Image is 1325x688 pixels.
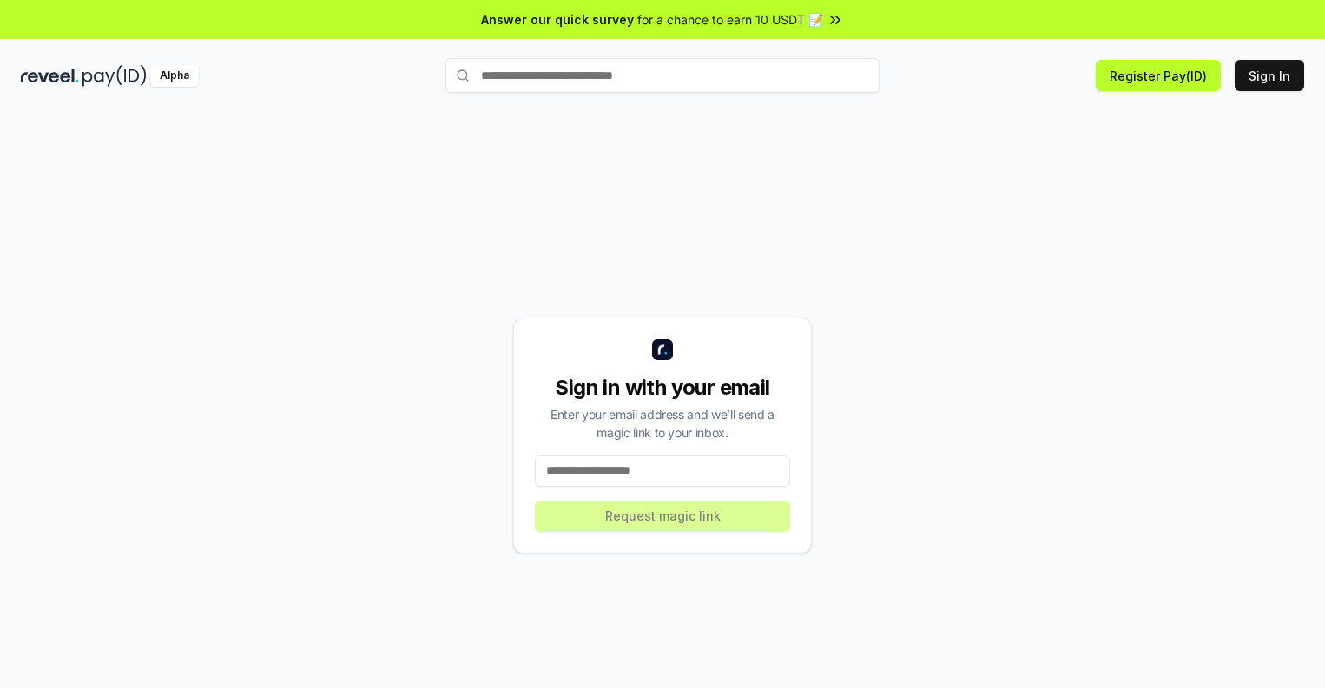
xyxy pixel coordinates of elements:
img: pay_id [82,65,147,87]
button: Register Pay(ID) [1096,60,1221,91]
div: Sign in with your email [535,374,790,402]
button: Sign In [1235,60,1304,91]
div: Enter your email address and we’ll send a magic link to your inbox. [535,405,790,442]
img: logo_small [652,339,673,360]
div: Alpha [150,65,199,87]
img: reveel_dark [21,65,79,87]
span: Answer our quick survey [481,10,634,29]
span: for a chance to earn 10 USDT 📝 [637,10,823,29]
